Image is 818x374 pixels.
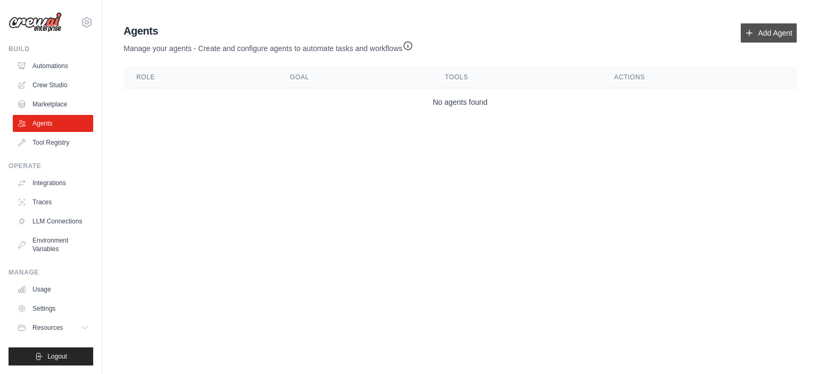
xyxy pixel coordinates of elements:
th: Goal [277,67,432,88]
a: Usage [13,281,93,298]
span: Logout [47,352,67,361]
a: Add Agent [741,23,797,43]
h2: Agents [124,23,413,38]
span: Resources [32,323,63,332]
th: Actions [601,67,797,88]
td: No agents found [124,88,797,117]
a: Traces [13,194,93,211]
th: Tools [432,67,602,88]
a: Environment Variables [13,232,93,257]
a: LLM Connections [13,213,93,230]
button: Logout [9,347,93,365]
a: Integrations [13,174,93,192]
a: Automations [13,57,93,74]
p: Manage your agents - Create and configure agents to automate tasks and workflows [124,38,413,54]
div: Manage [9,268,93,277]
a: Marketplace [13,96,93,113]
a: Agents [13,115,93,132]
img: Logo [9,12,62,32]
a: Tool Registry [13,134,93,151]
div: Operate [9,162,93,170]
button: Resources [13,319,93,336]
div: Build [9,45,93,53]
a: Settings [13,300,93,317]
a: Crew Studio [13,77,93,94]
th: Role [124,67,277,88]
